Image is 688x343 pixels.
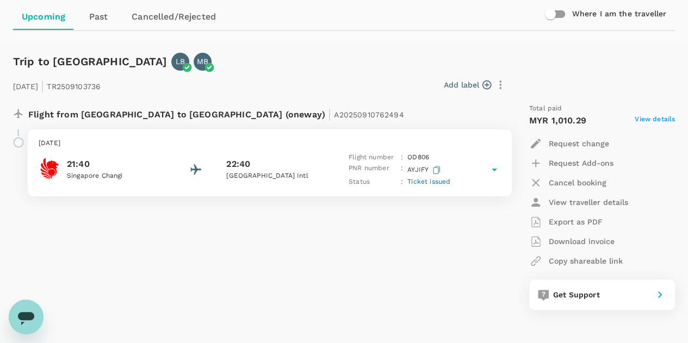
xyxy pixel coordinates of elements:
a: Cancelled/Rejected [123,4,225,30]
iframe: Button to launch messaging window [9,300,44,334]
p: : [401,177,403,188]
p: : [401,152,403,163]
p: Singapore Changi [67,171,165,182]
img: Batik Air Malaysia [39,158,60,179]
span: View details [635,114,675,127]
p: [GEOGRAPHIC_DATA] Intl [226,171,324,182]
p: PNR number [349,163,396,177]
p: Cancel booking [549,177,606,188]
p: Download invoice [549,236,615,247]
button: Copy shareable link [529,251,623,271]
p: Flight number [349,152,396,163]
a: Past [74,4,123,30]
p: Status [349,177,396,188]
p: OD 806 [407,152,429,163]
p: 22:40 [226,158,250,171]
button: Request Add-ons [529,153,613,173]
p: MB [197,56,208,67]
button: Export as PDF [529,212,603,232]
h6: Trip to [GEOGRAPHIC_DATA] [13,53,167,70]
p: MYR 1,010.29 [529,114,586,127]
span: | [41,78,44,93]
p: : [401,163,403,177]
button: Request change [529,134,609,153]
p: Copy shareable link [549,255,623,266]
span: | [328,107,331,122]
span: Total paid [529,103,562,114]
span: Ticket issued [407,178,450,185]
p: Export as PDF [549,216,603,227]
h6: Where I am the traveller [572,8,666,20]
button: View traveller details [529,192,628,212]
p: Request change [549,138,609,149]
a: Upcoming [13,4,74,30]
p: View traveller details [549,197,628,208]
span: Get Support [553,290,600,299]
p: [DATE] TR2509103736 [13,75,101,95]
p: Request Add-ons [549,158,613,169]
p: LB [176,56,185,67]
span: A20250910762494 [334,110,404,119]
p: [DATE] [39,138,501,149]
p: Flight from [GEOGRAPHIC_DATA] to [GEOGRAPHIC_DATA] (oneway) [28,103,404,123]
p: AYJIFY [407,163,443,177]
button: Download invoice [529,232,615,251]
p: 21:40 [67,158,165,171]
button: Cancel booking [529,173,606,192]
button: Add label [444,79,491,90]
